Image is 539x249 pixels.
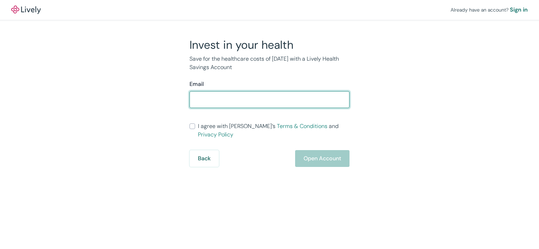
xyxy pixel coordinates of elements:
div: Already have an account? [451,6,528,14]
img: Lively [11,6,41,14]
a: Terms & Conditions [277,122,327,130]
span: I agree with [PERSON_NAME]’s and [198,122,350,139]
h2: Invest in your health [189,38,350,52]
a: Sign in [510,6,528,14]
a: Privacy Policy [198,131,233,138]
label: Email [189,80,204,88]
button: Back [189,150,219,167]
p: Save for the healthcare costs of [DATE] with a Lively Health Savings Account [189,55,350,72]
a: LivelyLively [11,6,41,14]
